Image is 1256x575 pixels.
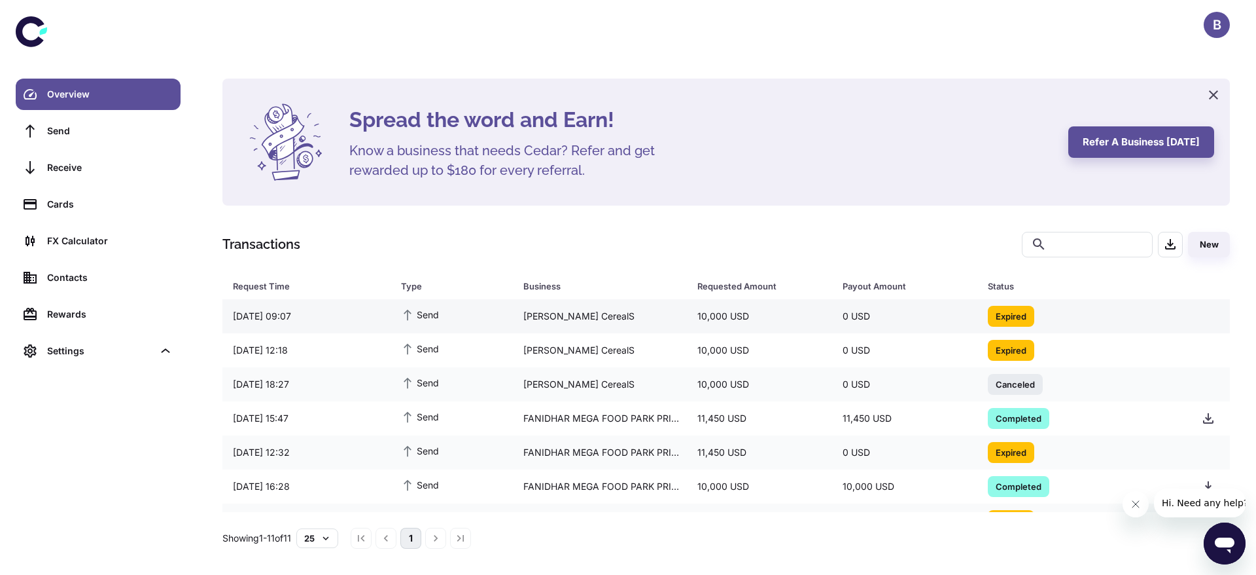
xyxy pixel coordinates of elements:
[687,338,832,363] div: 10,000 USD
[1204,12,1230,38] button: B
[832,406,977,431] div: 11,450 USD
[401,477,439,492] span: Send
[697,277,827,295] span: Requested Amount
[832,440,977,465] div: 0 USD
[233,277,368,295] div: Request Time
[8,9,94,20] span: Hi. Need any help?
[1123,491,1149,517] iframe: Close message
[401,307,439,322] span: Send
[513,304,687,329] div: [PERSON_NAME] CerealS
[47,124,173,138] div: Send
[401,277,490,295] div: Type
[832,508,977,533] div: 0 USD
[16,262,181,293] a: Contacts
[832,338,977,363] div: 0 USD
[349,528,473,549] nav: pagination navigation
[222,508,391,533] div: [DATE] 13:09
[16,79,181,110] a: Overview
[988,343,1034,356] span: Expired
[401,409,439,424] span: Send
[222,372,391,397] div: [DATE] 18:27
[47,270,173,285] div: Contacts
[1154,489,1246,517] iframe: Message from company
[401,341,439,356] span: Send
[400,528,421,549] button: page 1
[988,411,1049,424] span: Completed
[47,160,173,175] div: Receive
[843,277,972,295] span: Payout Amount
[687,406,832,431] div: 11,450 USD
[401,277,507,295] span: Type
[697,277,810,295] div: Requested Amount
[222,338,391,363] div: [DATE] 12:18
[687,440,832,465] div: 11,450 USD
[687,508,832,533] div: 10,000 USD
[349,104,1053,136] h4: Spread the word and Earn!
[401,443,439,458] span: Send
[16,299,181,330] a: Rewards
[16,335,181,367] div: Settings
[513,372,687,397] div: [PERSON_NAME] CerealS
[222,474,391,499] div: [DATE] 16:28
[47,87,173,102] div: Overview
[988,377,1043,390] span: Canceled
[513,508,687,533] div: FANIDHAR MEGA FOOD PARK PRIVATE LIMITED
[47,307,173,322] div: Rewards
[687,372,832,397] div: 10,000 USD
[16,225,181,257] a: FX Calculator
[988,277,1176,295] span: Status
[832,474,977,499] div: 10,000 USD
[1204,523,1246,565] iframe: Button to launch messaging window
[988,445,1034,458] span: Expired
[687,474,832,499] div: 10,000 USD
[47,344,153,358] div: Settings
[988,479,1049,492] span: Completed
[233,277,385,295] span: Request Time
[843,277,955,295] div: Payout Amount
[401,511,439,526] span: Send
[513,440,687,465] div: FANIDHAR MEGA FOOD PARK PRIVATE LIMITED
[832,372,977,397] div: 0 USD
[1188,232,1230,257] button: New
[513,338,687,363] div: [PERSON_NAME] CerealS
[513,474,687,499] div: FANIDHAR MEGA FOOD PARK PRIVATE LIMITED
[16,189,181,220] a: Cards
[47,197,173,212] div: Cards
[222,304,391,329] div: [DATE] 09:07
[988,277,1159,295] div: Status
[47,234,173,248] div: FX Calculator
[222,531,291,546] p: Showing 1-11 of 11
[832,304,977,329] div: 0 USD
[222,440,391,465] div: [DATE] 12:32
[222,406,391,431] div: [DATE] 15:47
[401,375,439,390] span: Send
[222,234,300,254] h1: Transactions
[988,309,1034,322] span: Expired
[513,406,687,431] div: FANIDHAR MEGA FOOD PARK PRIVATE LIMITED
[349,141,676,180] h5: Know a business that needs Cedar? Refer and get rewarded up to $180 for every referral.
[16,152,181,183] a: Receive
[687,304,832,329] div: 10,000 USD
[296,529,338,548] button: 25
[16,115,181,147] a: Send
[1068,126,1214,158] button: Refer a business [DATE]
